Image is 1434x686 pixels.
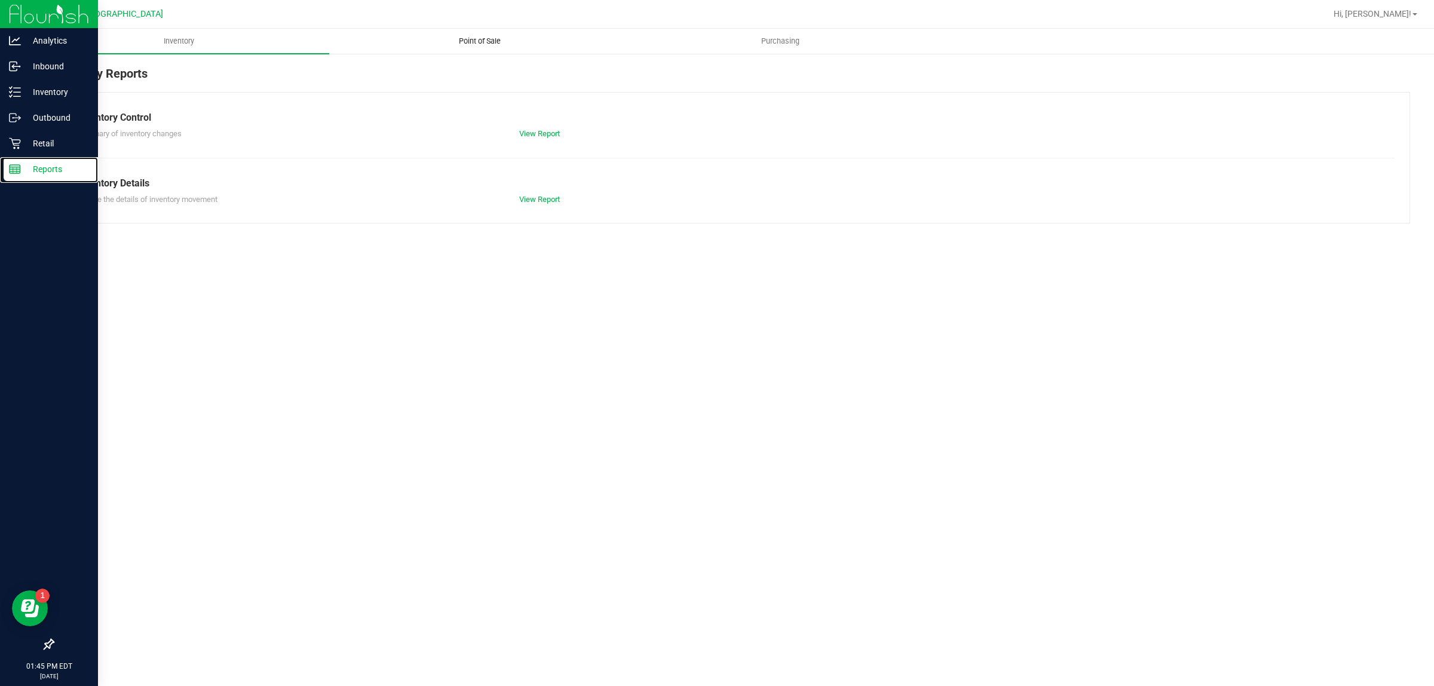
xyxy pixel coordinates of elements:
iframe: Resource center [12,590,48,626]
a: View Report [519,129,560,138]
span: Summary of inventory changes [77,129,182,138]
p: Inbound [21,59,93,73]
inline-svg: Outbound [9,112,21,124]
span: Purchasing [745,36,816,47]
a: Point of Sale [329,29,630,54]
span: Explore the details of inventory movement [77,195,217,204]
p: Inventory [21,85,93,99]
span: Inventory [148,36,210,47]
inline-svg: Reports [9,163,21,175]
p: 01:45 PM EDT [5,661,93,672]
inline-svg: Retail [9,137,21,149]
p: Retail [21,136,93,151]
div: Inventory Control [77,111,1386,125]
inline-svg: Analytics [9,35,21,47]
a: Purchasing [630,29,930,54]
p: [DATE] [5,672,93,681]
p: Outbound [21,111,93,125]
inline-svg: Inventory [9,86,21,98]
span: Hi, [PERSON_NAME]! [1334,9,1411,19]
span: Point of Sale [443,36,517,47]
div: Inventory Details [77,176,1386,191]
inline-svg: Inbound [9,60,21,72]
p: Analytics [21,33,93,48]
a: View Report [519,195,560,204]
p: Reports [21,162,93,176]
a: Inventory [29,29,329,54]
span: [GEOGRAPHIC_DATA] [81,9,163,19]
iframe: Resource center unread badge [35,589,50,603]
div: Inventory Reports [53,65,1410,92]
